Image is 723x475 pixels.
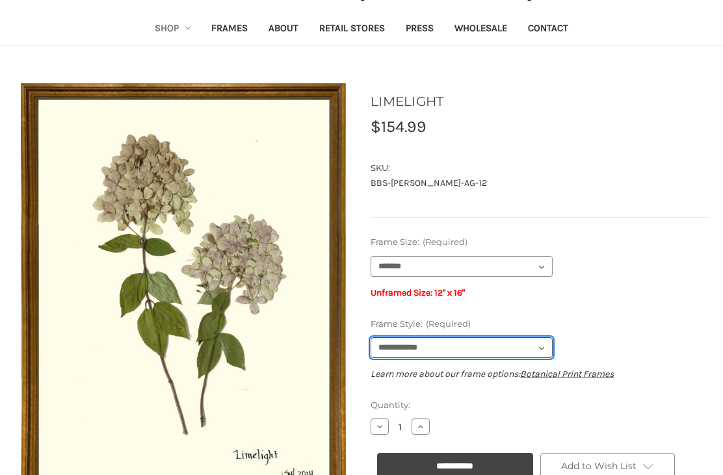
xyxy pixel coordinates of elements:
label: Frame Style: [371,318,709,331]
small: (Required) [426,318,471,329]
label: Quantity: [371,399,709,412]
p: Learn more about our frame options: [371,367,709,381]
small: (Required) [423,237,467,247]
a: Press [395,14,444,45]
span: Add to Wish List [561,460,637,472]
a: Botanical Print Frames [520,368,614,379]
h1: LIMELIGHT [371,92,709,111]
dd: BBS-[PERSON_NAME]-AG-12 [371,176,709,190]
p: Unframed Size: 12" x 16" [371,286,709,300]
dt: SKU: [371,162,706,175]
label: Frame Size: [371,236,709,249]
a: Contact [518,14,579,45]
a: About [258,14,309,45]
a: Shop [144,14,202,45]
span: $154.99 [371,117,427,136]
a: Wholesale [444,14,518,45]
a: Frames [201,14,258,45]
a: Retail Stores [309,14,395,45]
